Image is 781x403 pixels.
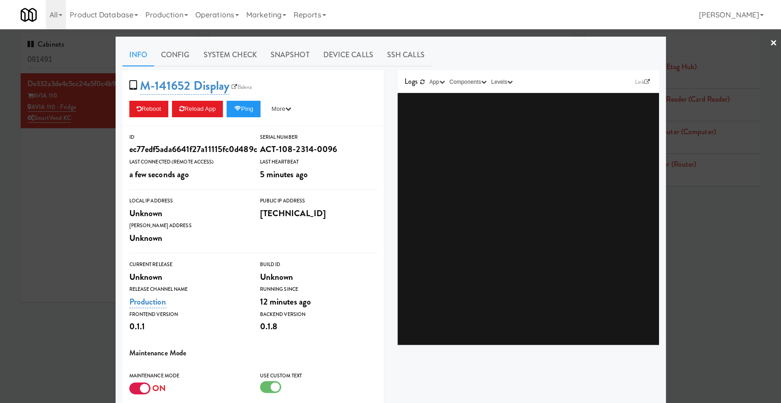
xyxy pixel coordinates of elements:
[129,196,246,206] div: Local IP Address
[172,101,223,117] button: Reload App
[129,230,246,246] div: Unknown
[129,133,246,142] div: ID
[427,77,447,87] button: App
[260,206,377,221] div: [TECHNICAL_ID]
[489,77,515,87] button: Levels
[140,77,230,95] a: M-141652 Display
[129,285,246,294] div: Release Channel Name
[129,142,246,157] div: ec77edf5ada6641f27a11115fc0d489c
[260,158,377,167] div: Last Heartbeat
[260,269,377,285] div: Unknown
[260,285,377,294] div: Running Since
[260,310,377,319] div: Backend Version
[152,382,166,394] span: ON
[260,319,377,334] div: 0.1.8
[264,44,316,66] a: Snapshot
[260,260,377,269] div: Build Id
[227,101,260,117] button: Ping
[229,82,254,92] a: Balena
[129,310,246,319] div: Frontend Version
[129,168,189,180] span: a few seconds ago
[129,269,246,285] div: Unknown
[260,133,377,142] div: Serial Number
[129,221,246,230] div: [PERSON_NAME] Address
[380,44,432,66] a: SSH Calls
[21,7,37,23] img: Micromart
[129,348,187,358] span: Maintenance Mode
[129,295,166,308] a: Production
[154,44,197,66] a: Config
[122,44,154,66] a: Info
[260,142,377,157] div: ACT-108-2314-0096
[260,196,377,206] div: Public IP Address
[404,76,418,87] span: Logs
[129,319,246,334] div: 0.1.1
[447,77,489,87] button: Components
[260,371,377,381] div: Use Custom Text
[129,260,246,269] div: Current Release
[129,101,169,117] button: Reboot
[197,44,264,66] a: System Check
[129,206,246,221] div: Unknown
[129,158,246,167] div: Last Connected (Remote Access)
[633,77,652,87] a: Link
[770,29,777,58] a: ×
[129,371,246,381] div: Maintenance Mode
[260,295,311,308] span: 12 minutes ago
[264,101,299,117] button: More
[260,168,308,180] span: 5 minutes ago
[316,44,380,66] a: Device Calls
